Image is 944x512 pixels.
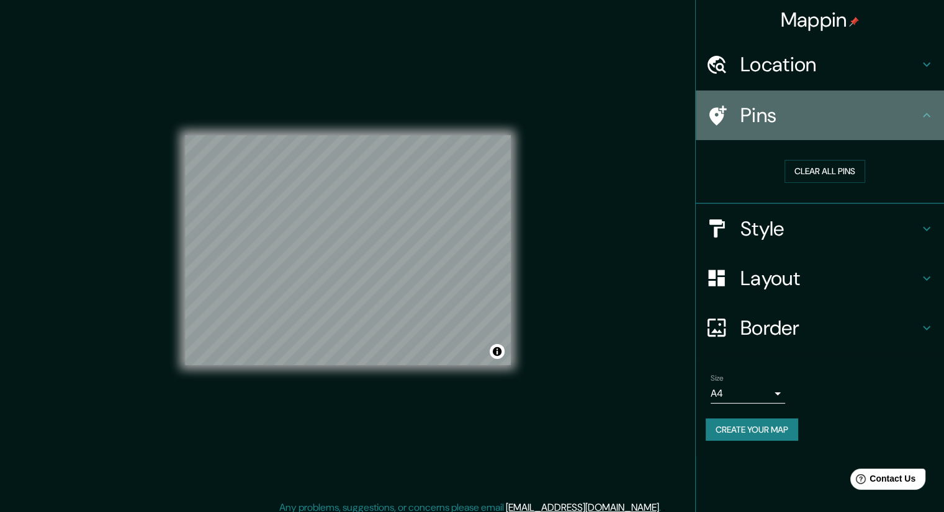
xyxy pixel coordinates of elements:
h4: Style [740,216,919,241]
img: pin-icon.png [849,17,859,27]
button: Create your map [706,418,798,441]
iframe: Help widget launcher [834,464,930,498]
h4: Pins [740,103,919,128]
label: Size [711,373,724,383]
div: Style [696,204,944,254]
h4: Border [740,316,919,340]
button: Clear all pins [784,160,865,183]
div: Location [696,40,944,89]
div: Layout [696,254,944,303]
h4: Location [740,52,919,77]
button: Toggle attribution [490,344,505,359]
canvas: Map [185,135,511,365]
div: Border [696,303,944,353]
div: Pins [696,90,944,140]
h4: Layout [740,266,919,291]
div: A4 [711,384,785,404]
h4: Mappin [781,7,860,32]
